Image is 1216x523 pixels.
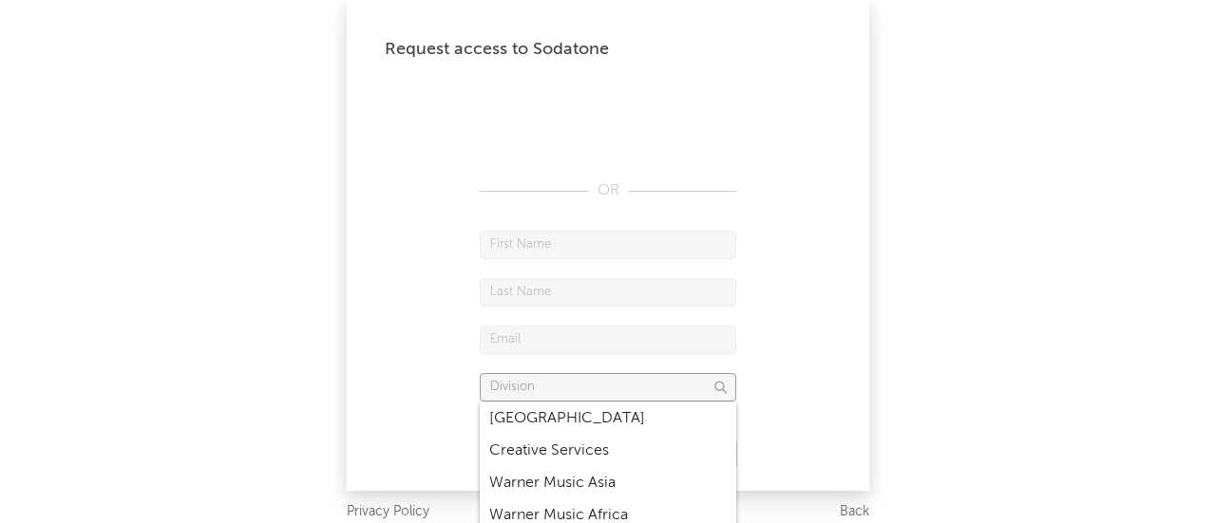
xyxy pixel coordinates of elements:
[480,326,736,354] input: Email
[347,500,429,523] a: Privacy Policy
[480,435,736,467] div: Creative Services
[480,373,736,402] input: Division
[840,500,869,523] a: Back
[480,231,736,259] input: First Name
[480,402,736,435] div: [GEOGRAPHIC_DATA]
[480,467,736,499] div: Warner Music Asia
[385,38,831,61] div: Request access to Sodatone
[480,179,736,202] div: OR
[480,278,736,307] input: Last Name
